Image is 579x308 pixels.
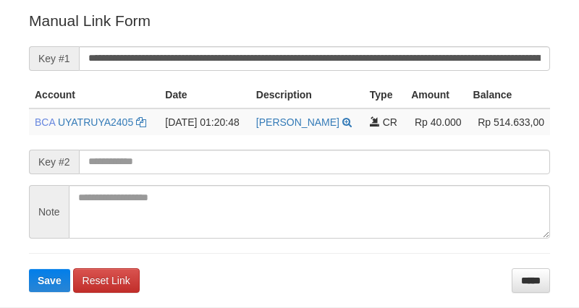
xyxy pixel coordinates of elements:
td: [DATE] 01:20:48 [159,108,250,135]
span: Save [38,275,62,286]
p: Manual Link Form [29,10,550,31]
td: Rp 514.633,00 [468,108,550,135]
a: UYATRUYA2405 [58,116,133,128]
span: Key #1 [29,46,79,71]
th: Type [364,82,405,108]
th: Description [250,82,364,108]
th: Amount [405,82,467,108]
span: CR [383,116,397,128]
span: BCA [35,116,55,128]
a: Copy UYATRUYA2405 to clipboard [136,116,146,128]
span: Note [29,185,69,239]
button: Save [29,269,70,292]
a: [PERSON_NAME] [256,116,339,128]
a: Reset Link [73,268,140,293]
span: Key #2 [29,150,79,174]
span: Reset Link [83,275,130,286]
th: Balance [468,82,550,108]
th: Account [29,82,159,108]
th: Date [159,82,250,108]
td: Rp 40.000 [405,108,467,135]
